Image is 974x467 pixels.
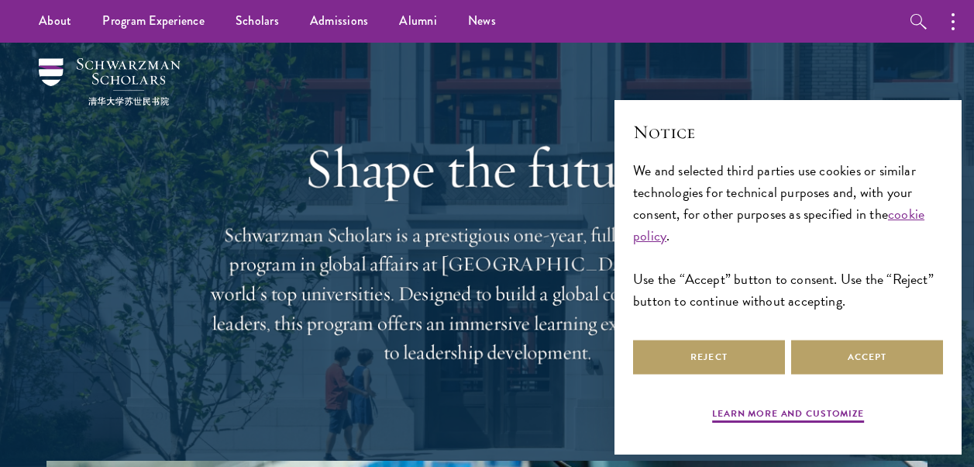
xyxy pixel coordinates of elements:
[633,340,785,375] button: Reject
[633,203,924,246] a: cookie policy
[208,220,766,368] p: Schwarzman Scholars is a prestigious one-year, fully funded master’s program in global affairs at...
[712,406,864,425] button: Learn more and customize
[633,119,943,145] h2: Notice
[39,58,181,106] img: Schwarzman Scholars
[791,340,943,375] button: Accept
[208,136,766,201] h1: Shape the future.
[633,160,943,313] div: We and selected third parties use cookies or similar technologies for technical purposes and, wit...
